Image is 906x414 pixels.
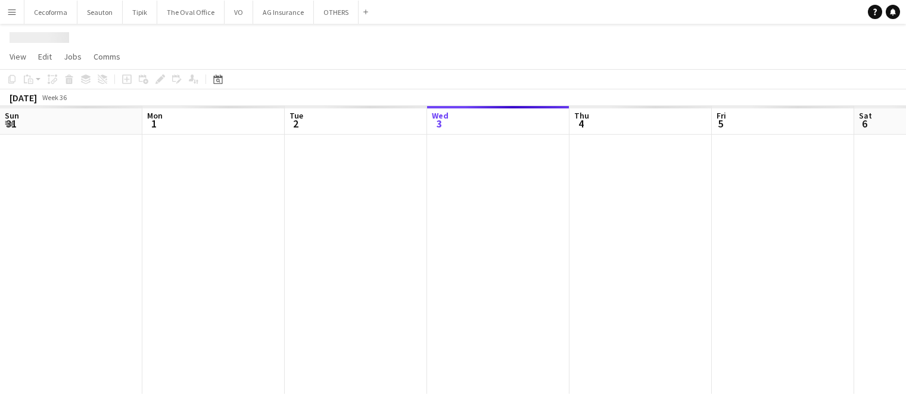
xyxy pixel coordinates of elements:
button: AG Insurance [253,1,314,24]
div: [DATE] [10,92,37,104]
span: 3 [430,117,449,130]
span: Sat [859,110,872,121]
span: Tue [289,110,303,121]
span: Thu [574,110,589,121]
span: Comms [94,51,120,62]
span: Fri [717,110,726,121]
span: Jobs [64,51,82,62]
button: VO [225,1,253,24]
span: 6 [857,117,872,130]
span: 2 [288,117,303,130]
button: Tipik [123,1,157,24]
span: Edit [38,51,52,62]
button: Seauton [77,1,123,24]
span: 4 [572,117,589,130]
span: Sun [5,110,19,121]
a: Edit [33,49,57,64]
span: 1 [145,117,163,130]
a: Jobs [59,49,86,64]
a: Comms [89,49,125,64]
a: View [5,49,31,64]
span: 5 [715,117,726,130]
span: Wed [432,110,449,121]
span: 31 [3,117,19,130]
button: The Oval Office [157,1,225,24]
span: View [10,51,26,62]
button: OTHERS [314,1,359,24]
span: Mon [147,110,163,121]
span: Week 36 [39,93,69,102]
button: Cecoforma [24,1,77,24]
